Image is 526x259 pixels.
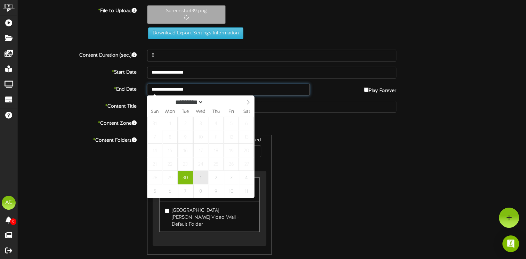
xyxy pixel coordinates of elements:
div: Open Intercom Messenger [502,235,519,252]
span: October 3, 2025 [224,171,239,184]
span: September 25, 2025 [209,157,224,171]
span: September 26, 2025 [224,157,239,171]
button: Download Export Settings Information [148,27,243,39]
span: September 15, 2025 [163,144,178,157]
span: August 31, 2025 [147,117,162,130]
span: September 30, 2025 [178,171,193,184]
span: September 20, 2025 [239,144,254,157]
label: Content Title [12,101,142,110]
span: September 28, 2025 [147,171,162,184]
span: October 11, 2025 [239,184,254,198]
span: October 7, 2025 [178,184,193,198]
span: September 16, 2025 [178,144,193,157]
span: October 8, 2025 [193,184,208,198]
a: Download Export Settings Information [145,31,243,36]
span: Mon [162,110,178,114]
span: September 27, 2025 [239,157,254,171]
span: September 3, 2025 [193,117,208,130]
span: September 17, 2025 [193,144,208,157]
span: September 2, 2025 [178,117,193,130]
span: September 5, 2025 [224,117,239,130]
span: Fri [224,110,239,114]
label: Content Folders [12,135,142,144]
span: Sat [239,110,254,114]
span: September 6, 2025 [239,117,254,130]
span: 0 [10,218,16,225]
span: September 11, 2025 [209,130,224,144]
span: September 29, 2025 [163,171,178,184]
span: September 22, 2025 [163,157,178,171]
span: September 1, 2025 [163,117,178,130]
span: October 1, 2025 [193,171,208,184]
label: Start Date [12,67,142,76]
span: September 13, 2025 [239,130,254,144]
span: October 2, 2025 [209,171,224,184]
span: October 9, 2025 [209,184,224,198]
span: September 9, 2025 [178,130,193,144]
input: [GEOGRAPHIC_DATA][PERSON_NAME] Video Wall - Default Folder [165,209,169,213]
label: Play Forever [364,84,396,94]
span: October 10, 2025 [224,184,239,198]
input: Title of this Content [147,101,396,112]
span: September 12, 2025 [224,130,239,144]
span: Thu [208,110,224,114]
input: Play Forever [364,87,369,92]
span: Sun [147,110,162,114]
label: Content Zone [12,118,142,127]
label: Content Duration (sec.) [12,50,142,59]
span: September 7, 2025 [147,130,162,144]
span: Tue [178,110,193,114]
div: AC [2,196,16,210]
span: September 23, 2025 [178,157,193,171]
span: October 4, 2025 [239,171,254,184]
label: File to Upload [12,5,142,15]
span: October 5, 2025 [147,184,162,198]
label: [GEOGRAPHIC_DATA][PERSON_NAME] Video Wall - Default Folder [165,205,254,228]
span: September 24, 2025 [193,157,208,171]
span: Wed [193,110,208,114]
span: October 6, 2025 [163,184,178,198]
span: September 19, 2025 [224,144,239,157]
input: Year [203,99,228,106]
span: September 10, 2025 [193,130,208,144]
span: September 8, 2025 [163,130,178,144]
span: September 18, 2025 [209,144,224,157]
span: September 4, 2025 [209,117,224,130]
span: September 21, 2025 [147,157,162,171]
span: September 14, 2025 [147,144,162,157]
label: End Date [12,84,142,93]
